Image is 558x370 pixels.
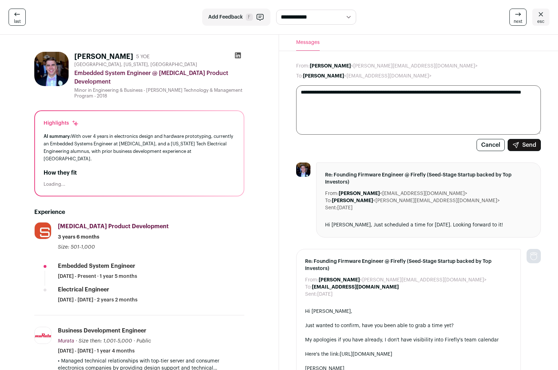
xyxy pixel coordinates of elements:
button: Add Feedback F [202,9,270,26]
span: [DATE] - Present · 1 year 5 months [58,273,137,280]
dd: [DATE] [337,204,353,211]
h2: How they fit [44,169,235,177]
dt: From: [305,276,319,284]
dt: Sent: [305,291,317,298]
div: My apologies if you have already, I don't have visibility into Firefly's team calendar [305,336,512,344]
img: nopic.png [527,249,541,263]
span: 3 years 6 months [58,234,99,241]
div: Loading... [44,181,235,187]
b: [PERSON_NAME] [310,64,351,69]
div: Here's the link: [305,351,512,358]
div: Minor in Engineering & Business - [PERSON_NAME] Technology & Management Program - 2018 [74,87,244,99]
a: last [9,9,26,26]
span: [MEDICAL_DATA] Product Development [58,224,169,229]
span: next [514,19,522,24]
dt: To: [296,72,303,80]
dt: To: [305,284,312,291]
span: esc [537,19,544,24]
h2: Experience [34,208,244,216]
dd: <[PERSON_NAME][EMAIL_ADDRESS][DOMAIN_NAME]> [319,276,487,284]
div: 5 YOE [136,53,150,60]
div: Electrical Engineer [58,286,109,294]
span: [DATE] - [DATE] · 2 years 2 months [58,296,138,304]
div: Embedded System Engineer [58,262,135,270]
div: Embedded System Engineer @ [MEDICAL_DATA] Product Development [74,69,244,86]
b: [PERSON_NAME] [319,277,360,282]
span: [GEOGRAPHIC_DATA], [US_STATE], [GEOGRAPHIC_DATA] [74,62,197,67]
dt: To: [325,197,332,204]
dt: From: [325,190,339,197]
div: Hi [PERSON_NAME], Just scheduled a time for [DATE]. Looking forward to it! [325,221,532,229]
h1: [PERSON_NAME] [74,52,133,62]
button: Cancel [477,139,505,151]
dd: <[PERSON_NAME][EMAIL_ADDRESS][DOMAIN_NAME]> [332,197,500,204]
a: esc [532,9,549,26]
span: Add Feedback [208,14,243,21]
dd: <[PERSON_NAME][EMAIL_ADDRESS][DOMAIN_NAME]> [310,62,478,70]
b: [EMAIL_ADDRESS][DOMAIN_NAME] [312,285,399,290]
div: Just wanted to confirm, have you been able to grab a time yet? [305,322,512,329]
div: Business Development Engineer [58,327,146,335]
b: [PERSON_NAME] [303,74,344,79]
span: F [246,14,253,21]
dt: From: [296,62,310,70]
img: ae15b5eac782de7ea2a743a2e0c467c1765915db98b0ed01fe108808ea34fe47 [296,162,310,177]
span: · Size then: 1,001-5,000 [76,339,132,344]
div: With over 4 years in electronics design and hardware prototyping, currently an Embedded Systems E... [44,132,235,163]
b: [PERSON_NAME] [332,198,373,203]
span: [DATE] - [DATE] · 1 year 4 months [58,347,135,355]
span: AI summary: [44,134,71,139]
img: 4f9455342c7c2a0fafcee0564380d587b210d3eb673129689c77af030c185e47.jpg [35,222,51,239]
dd: <[EMAIL_ADDRESS][DOMAIN_NAME]> [339,190,467,197]
dd: [DATE] [317,291,333,298]
span: Size: 501-1,000 [58,245,95,250]
div: Highlights [44,120,79,127]
img: 779f14925cef02603e9942e648e047c7121fd599ca3177d4b3614edc022bbf25.jpg [35,327,51,344]
button: Messages [296,35,320,51]
span: Re: Founding Firmware Engineer @ Firefly (Seed-Stage Startup backed by Top Investors) [325,171,532,186]
b: [PERSON_NAME] [339,191,380,196]
a: [URL][DOMAIN_NAME] [340,352,392,357]
a: next [509,9,527,26]
button: Send [508,139,541,151]
dt: Sent: [325,204,337,211]
div: Hi [PERSON_NAME], [305,308,512,315]
span: Re: Founding Firmware Engineer @ Firefly (Seed-Stage Startup backed by Top Investors) [305,258,512,272]
span: last [14,19,21,24]
dd: <[EMAIL_ADDRESS][DOMAIN_NAME]> [303,72,432,80]
span: · [134,337,135,345]
span: Public [136,339,151,344]
img: ae15b5eac782de7ea2a743a2e0c467c1765915db98b0ed01fe108808ea34fe47 [34,52,69,86]
span: Murata [58,339,74,344]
